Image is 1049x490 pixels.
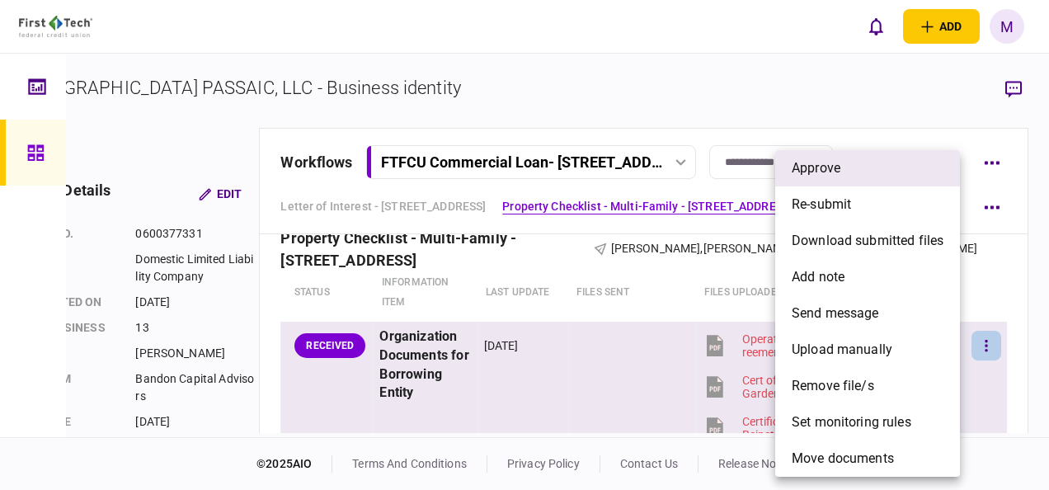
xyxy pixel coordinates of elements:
[792,340,892,360] span: upload manually
[792,195,851,214] span: re-submit
[792,267,844,287] span: add note
[792,304,879,323] span: send message
[792,158,840,178] span: approve
[792,376,874,396] span: remove file/s
[792,231,943,251] span: download submitted files
[792,412,911,432] span: set monitoring rules
[792,449,894,469] span: Move documents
